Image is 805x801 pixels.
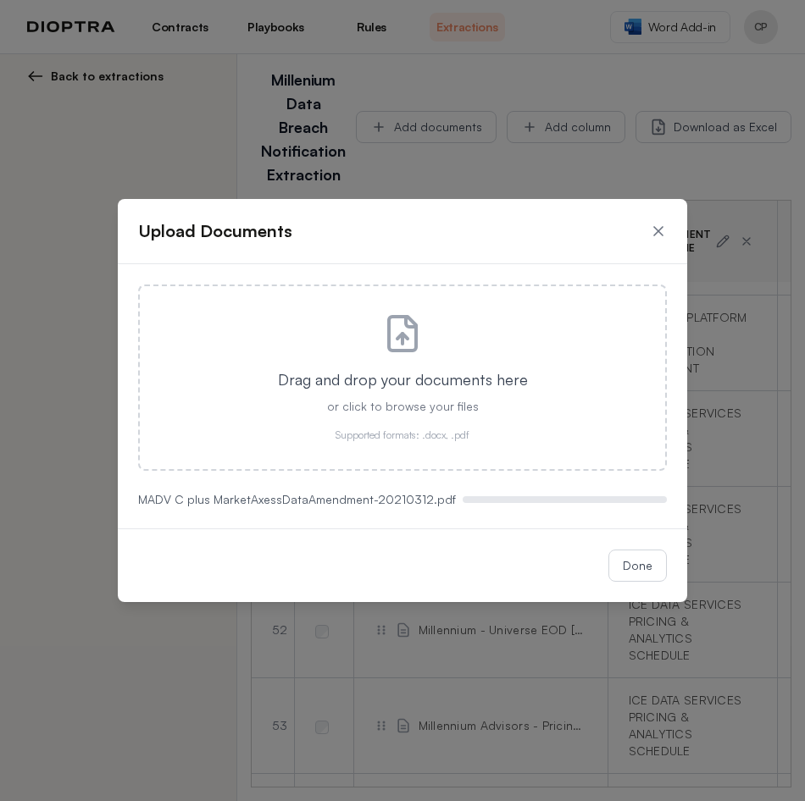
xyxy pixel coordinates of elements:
[138,219,292,243] h2: Upload Documents
[167,428,638,442] p: Supported formats: .docx, .pdf
[167,367,638,391] p: Drag and drop your documents here
[167,398,638,415] p: or click to browse your files
[138,491,456,508] span: MADV C plus MarketAxessDataAmendment-20210312.pdf
[608,550,667,582] button: Done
